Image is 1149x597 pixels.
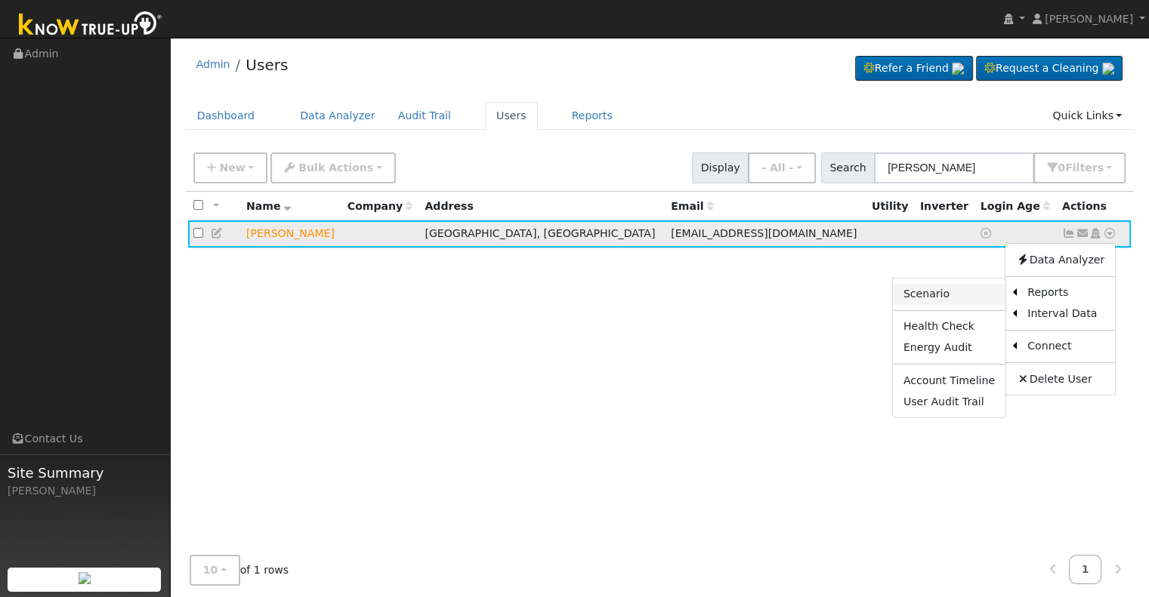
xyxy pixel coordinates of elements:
[193,152,268,183] button: New
[920,198,970,214] div: Inverter
[347,200,412,212] span: Company name
[1102,63,1114,75] img: retrieve
[893,316,1005,337] a: Health Check Report
[1062,227,1076,239] a: Not connected
[748,152,816,183] button: - All -
[190,555,240,586] button: 10
[893,337,1005,359] a: Energy Audit Report
[8,483,162,499] div: [PERSON_NAME]
[425,198,660,214] div: Address
[1103,226,1117,242] a: Other actions
[79,572,91,584] img: retrieve
[211,227,224,239] a: Edit User
[11,8,170,42] img: Know True-Up
[289,102,387,130] a: Data Analyzer
[1041,102,1133,130] a: Quick Links
[270,152,395,183] button: Bulk Actions
[190,555,289,586] span: of 1 rows
[186,102,267,130] a: Dashboard
[1017,336,1115,357] a: Connect
[821,152,875,183] span: Search
[692,152,749,183] span: Display
[246,200,291,212] span: Name
[485,102,538,130] a: Users
[196,58,230,70] a: Admin
[1045,13,1133,25] span: [PERSON_NAME]
[1033,152,1126,183] button: 0Filters
[981,227,994,239] a: No login access
[1065,162,1104,174] span: Filter
[952,63,964,75] img: retrieve
[874,152,1034,183] input: Search
[893,391,1005,412] a: User Audit Trail
[1062,198,1126,214] div: Actions
[893,284,1005,305] a: Scenario Report
[893,370,1005,391] a: Account Timeline Report
[671,227,857,239] span: [EMAIL_ADDRESS][DOMAIN_NAME]
[1097,162,1103,174] span: s
[1076,226,1089,242] a: hunterdouglas.odyssey@yahoo.com
[855,56,973,82] a: Refer a Friend
[1005,368,1115,389] a: Delete User
[561,102,624,130] a: Reports
[298,162,373,174] span: Bulk Actions
[203,564,218,576] span: 10
[872,198,910,214] div: Utility
[419,220,666,248] td: [GEOGRAPHIC_DATA], [GEOGRAPHIC_DATA]
[241,220,342,248] td: Lead
[8,463,162,483] span: Site Summary
[671,200,713,212] span: Email
[1005,249,1115,270] a: Data Analyzer
[1089,227,1102,239] a: Login As
[1017,303,1115,325] a: Interval Data
[981,200,1050,212] span: Days since last login
[1017,282,1115,303] a: Reports
[219,162,245,174] span: New
[387,102,462,130] a: Audit Trail
[1069,555,1102,584] a: 1
[976,56,1123,82] a: Request a Cleaning
[246,56,288,74] a: Users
